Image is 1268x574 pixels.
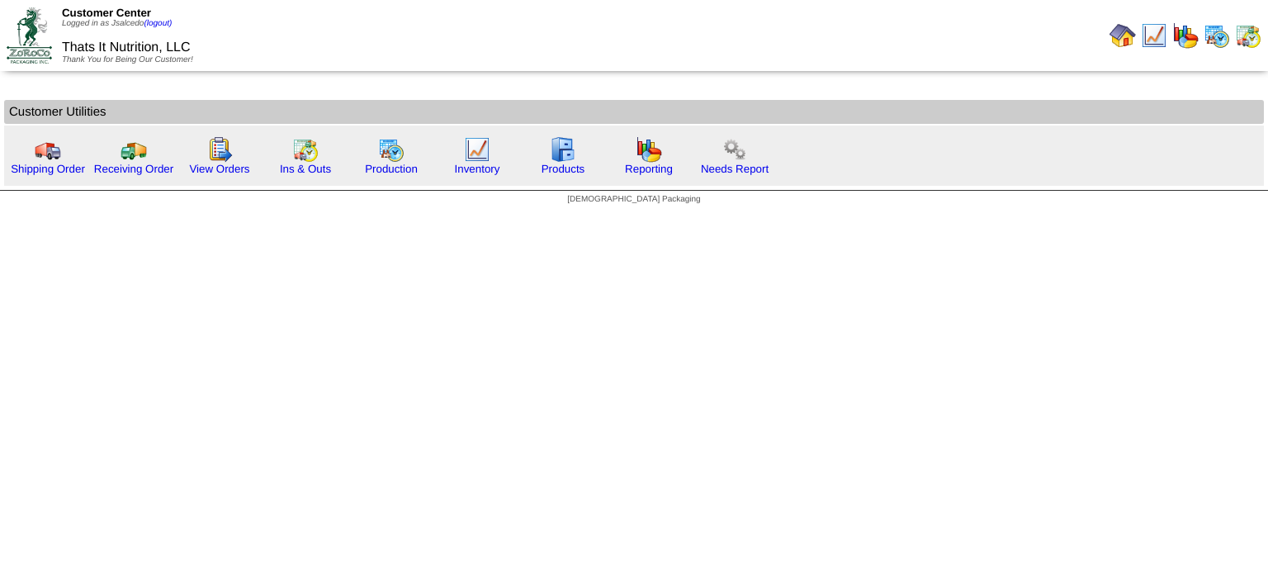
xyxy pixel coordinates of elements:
[1109,22,1136,49] img: home.gif
[7,7,52,63] img: ZoRoCo_Logo(Green%26Foil)%20jpg.webp
[464,136,490,163] img: line_graph.gif
[1235,22,1261,49] img: calendarinout.gif
[636,136,662,163] img: graph.gif
[292,136,319,163] img: calendarinout.gif
[722,136,748,163] img: workflow.png
[1141,22,1167,49] img: line_graph.gif
[206,136,233,163] img: workorder.gif
[1204,22,1230,49] img: calendarprod.gif
[11,163,85,175] a: Shipping Order
[378,136,405,163] img: calendarprod.gif
[4,100,1264,124] td: Customer Utilities
[62,40,191,55] span: Thats It Nutrition, LLC
[144,19,172,28] a: (logout)
[62,7,151,19] span: Customer Center
[35,136,61,163] img: truck.gif
[189,163,249,175] a: View Orders
[550,136,576,163] img: cabinet.gif
[121,136,147,163] img: truck2.gif
[455,163,500,175] a: Inventory
[94,163,173,175] a: Receiving Order
[365,163,418,175] a: Production
[280,163,331,175] a: Ins & Outs
[567,195,700,204] span: [DEMOGRAPHIC_DATA] Packaging
[625,163,673,175] a: Reporting
[701,163,769,175] a: Needs Report
[62,55,193,64] span: Thank You for Being Our Customer!
[62,19,172,28] span: Logged in as Jsalcedo
[1172,22,1199,49] img: graph.gif
[542,163,585,175] a: Products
